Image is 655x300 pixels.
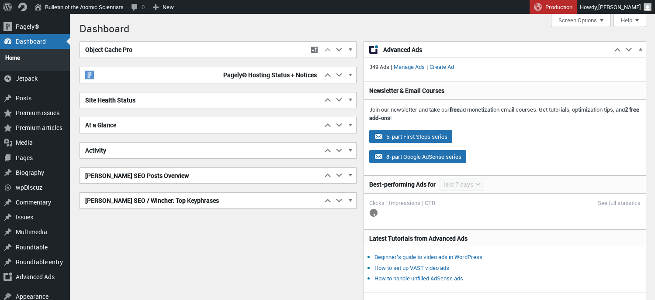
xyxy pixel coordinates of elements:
[369,106,639,122] strong: 2 free add-ons
[80,193,322,208] h2: [PERSON_NAME] SEO / Wincher: Top Keyphrases
[369,130,452,143] button: 5-part First Steps series
[80,117,322,133] h2: At a Glance
[392,63,426,71] a: Manage Ads
[80,143,322,158] h2: Activity
[450,106,460,113] strong: free
[369,234,641,243] h3: Latest Tutorials from Advanced Ads
[374,274,463,282] a: How to handle unfilled AdSense ads
[80,42,306,58] h2: Object Cache Pro
[374,253,482,261] a: Beginner’s guide to video ads in WordPress
[374,264,449,272] a: How to set up VAST video ads
[369,106,641,123] p: Join our newsletter and take our ad monetization email courses. Get tutorials, optimization tips,...
[428,63,456,71] a: Create Ad
[383,45,606,54] span: Advanced Ads
[369,180,436,189] h3: Best-performing Ads for
[369,208,378,217] img: loading
[80,18,646,37] h1: Dashboard
[369,86,641,95] h3: Newsletter & Email Courses
[551,14,611,27] button: Screen Options
[85,71,94,79] img: pagely-w-on-b20x20.png
[613,14,646,27] button: Help
[369,150,466,163] button: 8-part Google AdSense series
[598,3,641,11] span: [PERSON_NAME]
[369,63,641,72] p: 349 Ads | |
[80,67,322,83] h2: Pagely® Hosting Status + Notices
[80,92,322,108] h2: Site Health Status
[80,168,322,184] h2: [PERSON_NAME] SEO Posts Overview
